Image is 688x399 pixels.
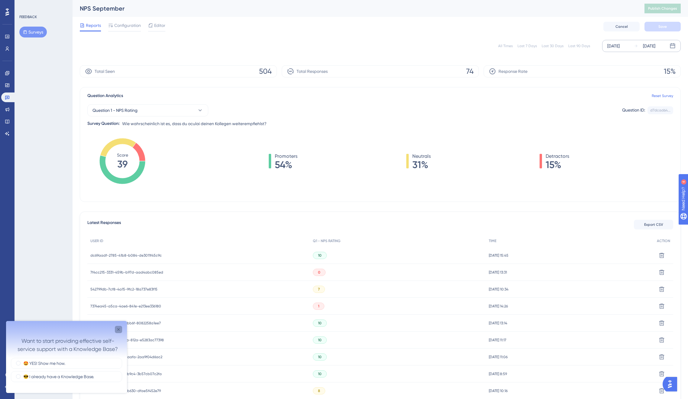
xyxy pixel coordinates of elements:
[318,321,322,326] span: 10
[615,24,628,29] span: Cancel
[87,120,120,127] div: Survey Question:
[489,287,508,292] span: [DATE] 10:34
[644,22,681,31] button: Save
[498,44,513,48] div: All Times
[634,220,673,229] button: Export CSV
[86,22,101,29] span: Reports
[498,68,527,75] span: Response Rate
[90,238,103,243] span: USER ID
[412,160,431,170] span: 31%
[489,238,496,243] span: TIME
[412,153,431,160] span: Neutrals
[664,66,676,76] span: 15%
[42,3,44,8] div: 4
[14,2,38,9] span: Need Help?
[607,42,620,50] div: [DATE]
[19,15,37,19] div: FEEDBACK
[622,106,645,114] div: Question ID:
[87,92,123,99] span: Question Analytics
[650,108,670,113] div: d7dcad64...
[518,44,537,48] div: Last 7 Days
[6,321,127,393] iframe: UserGuiding Survey
[466,66,474,76] span: 74
[489,338,506,342] span: [DATE] 11:17
[297,68,328,75] span: Total Responses
[489,371,507,376] span: [DATE] 8:59
[87,104,208,116] button: Question 1 - NPS Rating
[90,304,161,309] span: 7374ea45-a5ca-4ae6-841e-e213ee336180
[92,107,138,114] span: Question 1 - NPS Rating
[80,4,629,13] div: NPS September
[114,22,141,29] span: Configuration
[95,68,115,75] span: Total Seen
[658,24,667,29] span: Save
[318,338,322,342] span: 10
[122,120,267,127] span: Wie wahrscheinlich ist es, dass du oculai deinen Kollegen weiterempfiehlst?
[648,6,677,11] span: Publish Changes
[546,160,569,170] span: 15%
[603,22,640,31] button: Cancel
[644,4,681,13] button: Publish Changes
[663,375,681,393] iframe: UserGuiding AI Assistant Launcher
[275,160,297,170] span: 54%
[318,388,320,393] span: 8
[154,22,165,29] span: Editor
[90,270,163,275] span: 7f4cc215-3331-459b-b97d-aad4abc085ed
[117,158,128,170] tspan: 39
[318,253,322,258] span: 10
[489,321,507,326] span: [DATE] 13:14
[318,371,322,376] span: 10
[644,222,663,227] span: Export CSV
[318,304,319,309] span: 1
[489,270,507,275] span: [DATE] 13:31
[117,153,128,157] tspan: Score
[652,93,673,98] a: Reset Survey
[90,253,162,258] span: dc69aadf-2785-41b8-b084-de3011f45c9c
[318,270,320,275] span: 0
[489,355,508,359] span: [DATE] 11:06
[546,153,569,160] span: Detractors
[489,253,508,258] span: [DATE] 15:45
[657,238,670,243] span: ACTION
[90,338,164,342] span: 2a94cdbd-085e-42ea-812a-e5283ac77398
[19,27,47,37] button: Surveys
[489,388,508,393] span: [DATE] 10:16
[87,219,121,230] span: Latest Responses
[643,42,655,50] div: [DATE]
[542,44,563,48] div: Last 30 Days
[90,287,157,292] span: 542799db-7cf8-4a15-9fc2-18a737e83f15
[318,355,322,359] span: 10
[259,66,272,76] span: 504
[318,287,320,292] span: 7
[90,321,161,326] span: 6fa0ed26-f9fb-4950-bb6f-8082258a1ee7
[489,304,508,309] span: [DATE] 14:26
[313,238,340,243] span: Q1 - NPS RATING
[275,153,297,160] span: Promoters
[568,44,590,48] div: Last 90 Days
